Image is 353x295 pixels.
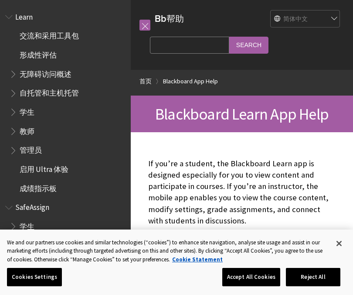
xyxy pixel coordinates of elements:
[15,200,49,212] span: SafeAssign
[329,234,349,253] button: Close
[271,10,340,28] select: Site Language Selector
[155,13,184,24] a: Bb帮助
[20,67,71,79] span: 无障碍访问概述
[20,143,42,155] span: 管理员
[148,158,336,226] p: If you’re a student, the Blackboard Learn app is designed especially for you to view content and ...
[7,268,62,286] button: Cookies Settings
[20,124,34,136] span: 教师
[5,200,126,272] nav: Book outline for Blackboard SafeAssign
[172,256,223,263] a: More information about your privacy, opens in a new tab
[139,76,152,87] a: 首页
[7,238,329,264] div: We and our partners use cookies and similar technologies (“cookies”) to enhance site navigation, ...
[5,10,126,196] nav: Book outline for Blackboard Learn Help
[222,268,280,286] button: Accept All Cookies
[20,162,68,174] span: 启用 Ultra 体验
[20,219,34,231] span: 学生
[20,105,34,117] span: 学生
[286,268,340,286] button: Reject All
[163,76,218,87] a: Blackboard App Help
[20,181,57,193] span: 成绩指示板
[20,29,79,41] span: 交流和采用工具包
[229,37,268,54] input: Search
[15,10,33,21] span: Learn
[155,13,166,24] strong: Bb
[20,48,57,59] span: 形成性评估
[20,86,79,98] span: 自托管和主机托管
[155,104,329,124] span: Blackboard Learn App Help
